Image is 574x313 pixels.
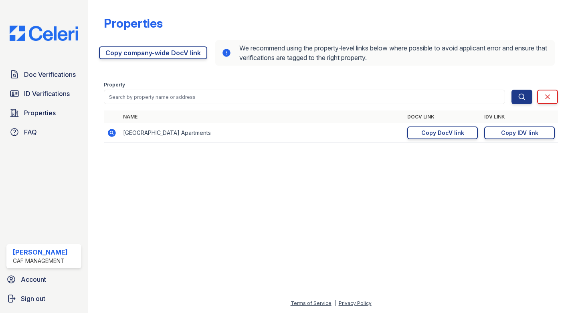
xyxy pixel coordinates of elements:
[21,275,46,284] span: Account
[24,70,76,79] span: Doc Verifications
[6,124,81,140] a: FAQ
[24,127,37,137] span: FAQ
[13,247,68,257] div: [PERSON_NAME]
[120,123,404,143] td: [GEOGRAPHIC_DATA] Apartments
[3,271,85,287] a: Account
[104,90,505,104] input: Search by property name or address
[24,108,56,118] span: Properties
[404,110,481,123] th: DocV Link
[501,129,538,137] div: Copy IDV link
[21,294,45,303] span: Sign out
[6,105,81,121] a: Properties
[407,126,478,139] a: Copy DocV link
[120,110,404,123] th: Name
[484,126,555,139] a: Copy IDV link
[339,300,372,306] a: Privacy Policy
[334,300,336,306] div: |
[481,110,558,123] th: IDV Link
[3,26,85,41] img: CE_Logo_Blue-a8612792a0a2168367f1c8372b55b34899dd931a85d93a1a3d3e32e68fde9ad4.png
[421,129,464,137] div: Copy DocV link
[104,16,163,30] div: Properties
[6,86,81,102] a: ID Verifications
[13,257,68,265] div: CAF Management
[3,291,85,307] a: Sign out
[215,40,555,66] div: We recommend using the property-level links below where possible to avoid applicant error and ens...
[291,300,331,306] a: Terms of Service
[104,82,125,88] label: Property
[99,46,207,59] a: Copy company-wide DocV link
[24,89,70,98] span: ID Verifications
[6,66,81,82] a: Doc Verifications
